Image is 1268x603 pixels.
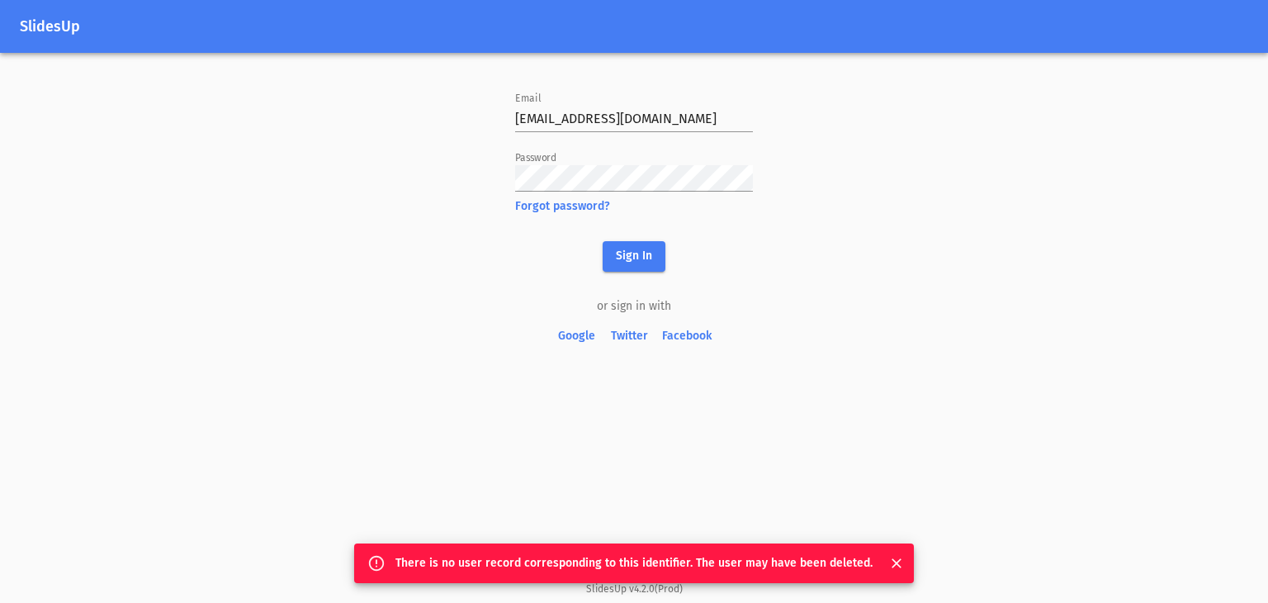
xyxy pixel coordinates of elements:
[603,241,665,272] button: Sign In
[20,18,1248,36] h1: SlidesUp
[609,326,649,347] span: Twitter
[556,326,596,347] span: Google
[515,198,753,215] span: Forgot password?
[603,321,655,352] button: Twitter
[655,321,718,352] button: Facebook
[550,321,603,352] button: Google
[515,298,753,315] div: or sign in with
[395,548,873,578] div: There is no user record corresponding to this identifier. The user may have been deleted.
[662,326,712,347] span: Facebook
[515,154,556,164] label: Password
[886,553,907,574] button: Close
[616,246,652,267] span: Sign In
[515,94,542,104] label: Email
